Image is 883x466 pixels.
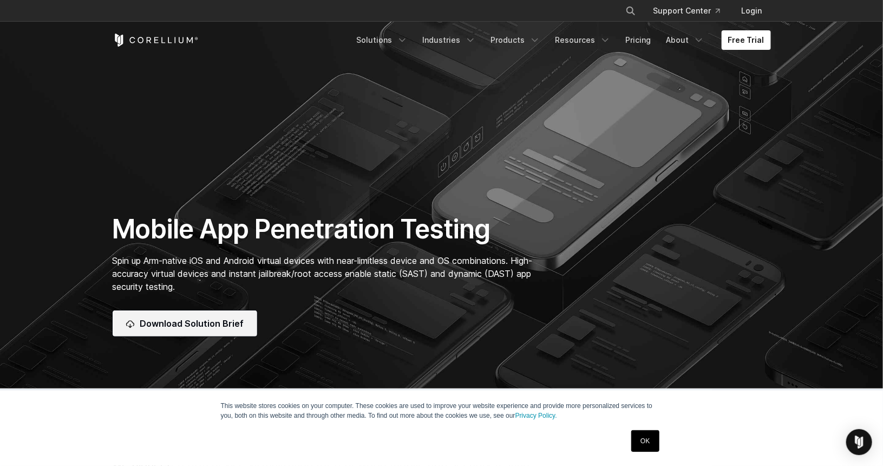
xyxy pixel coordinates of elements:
[416,30,482,50] a: Industries
[733,1,771,21] a: Login
[619,30,658,50] a: Pricing
[113,310,257,336] a: Download Solution Brief
[660,30,711,50] a: About
[140,317,244,330] span: Download Solution Brief
[621,1,640,21] button: Search
[113,34,199,47] a: Corellium Home
[113,255,533,292] span: Spin up Arm-native iOS and Android virtual devices with near-limitless device and OS combinations...
[350,30,414,50] a: Solutions
[113,213,544,245] h1: Mobile App Penetration Testing
[722,30,771,50] a: Free Trial
[645,1,729,21] a: Support Center
[549,30,617,50] a: Resources
[631,430,659,452] a: OK
[221,401,663,420] p: This website stores cookies on your computer. These cookies are used to improve your website expe...
[612,1,771,21] div: Navigation Menu
[846,429,872,455] div: Open Intercom Messenger
[350,30,771,50] div: Navigation Menu
[515,412,557,419] a: Privacy Policy.
[485,30,547,50] a: Products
